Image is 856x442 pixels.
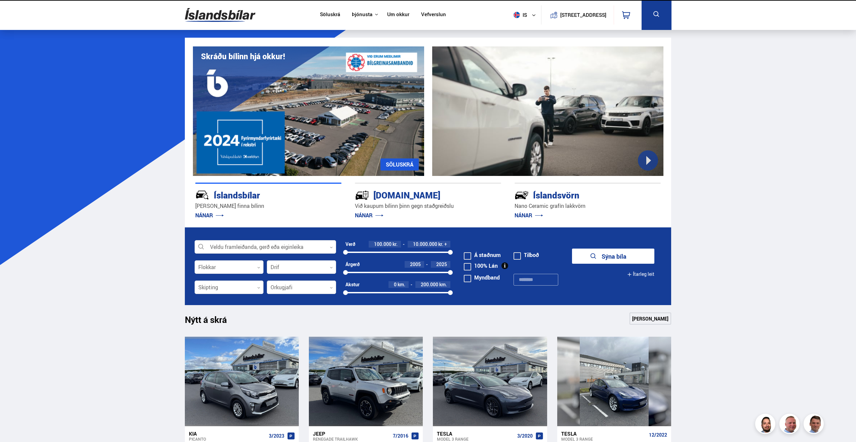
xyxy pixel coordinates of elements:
[352,11,372,18] button: Þjónusta
[421,281,438,288] span: 200.000
[355,202,501,210] p: Við kaupum bílinn þinn gegn staðgreiðslu
[437,437,514,441] div: Model 3 RANGE
[413,241,437,247] span: 10.000.000
[380,158,419,171] a: SÖLUSKRÁ
[393,433,408,439] span: 7/2016
[563,12,604,18] button: [STREET_ADDRESS]
[756,415,776,435] img: nhp88E3Fdnt1Opn2.png
[438,242,443,247] span: kr.
[515,188,529,202] img: -Svtn6bYgwAsiwNX.svg
[345,242,355,247] div: Verð
[511,12,528,18] span: is
[345,262,360,267] div: Árgerð
[627,267,654,282] button: Ítarleg leit
[195,189,318,200] div: Íslandsbílar
[437,431,514,437] div: Tesla
[201,52,285,61] h1: Skráðu bílinn hjá okkur!
[515,202,661,210] p: Nano Ceramic grafín lakkvörn
[464,252,501,258] label: Á staðnum
[511,5,541,25] button: is
[561,431,646,437] div: Tesla
[355,189,477,200] div: [DOMAIN_NAME]
[515,189,637,200] div: Íslandsvörn
[345,282,360,287] div: Akstur
[421,11,446,19] a: Vefverslun
[355,212,383,219] a: NÁNAR
[444,242,447,247] span: +
[517,433,533,439] span: 3/2020
[439,282,447,287] span: km.
[464,275,500,280] label: Myndband
[313,437,390,441] div: Renegade TRAILHAWK
[464,263,498,268] label: 100% Lán
[514,12,520,18] img: svg+xml;base64,PHN2ZyB4bWxucz0iaHR0cDovL3d3dy53My5vcmcvMjAwMC9zdmciIHdpZHRoPSI1MTIiIGhlaWdodD0iNT...
[195,212,224,219] a: NÁNAR
[193,46,424,176] img: eKx6w-_Home_640_.png
[185,315,239,329] h1: Nýtt á skrá
[780,415,801,435] img: siFngHWaQ9KaOqBr.png
[189,437,266,441] div: Picanto
[387,11,409,19] a: Um okkur
[355,188,369,202] img: tr5P-W3DuiFaO7aO.svg
[410,261,421,267] span: 2005
[649,432,667,438] span: 12/2022
[561,437,646,441] div: Model 3 RANGE
[629,312,671,325] a: [PERSON_NAME]
[269,433,284,439] span: 3/2023
[545,5,610,25] a: [STREET_ADDRESS]
[515,212,543,219] a: NÁNAR
[398,282,405,287] span: km.
[185,4,255,26] img: G0Ugv5HjCgRt.svg
[195,188,209,202] img: JRvxyua_JYH6wB4c.svg
[374,241,392,247] span: 100.000
[514,252,539,258] label: Tilboð
[394,281,397,288] span: 0
[320,11,340,19] a: Söluskrá
[572,249,654,264] button: Sýna bíla
[436,261,447,267] span: 2025
[189,431,266,437] div: Kia
[805,415,825,435] img: FbJEzSuNWCJXmdc-.webp
[195,202,341,210] p: [PERSON_NAME] finna bílinn
[393,242,398,247] span: kr.
[313,431,390,437] div: Jeep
